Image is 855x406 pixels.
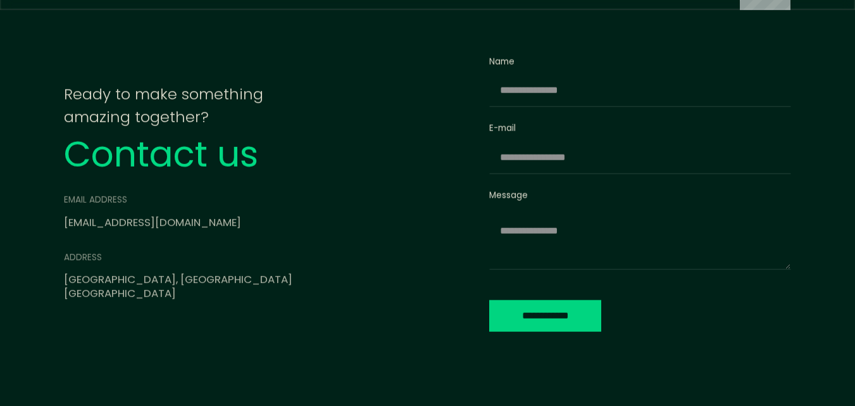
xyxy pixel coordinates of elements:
div: Ready to make something amazing together? [64,82,425,128]
div: Contact us [64,136,425,172]
div: address [64,251,425,264]
div: email address [64,193,241,206]
label: E-mail [489,122,791,135]
label: Name [489,56,791,68]
div: [GEOGRAPHIC_DATA], [GEOGRAPHIC_DATA] [64,273,425,287]
label: Message [489,189,791,202]
div: [GEOGRAPHIC_DATA] [64,286,425,300]
form: Email Form [489,56,791,332]
a: [EMAIL_ADDRESS][DOMAIN_NAME] [64,214,241,229]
